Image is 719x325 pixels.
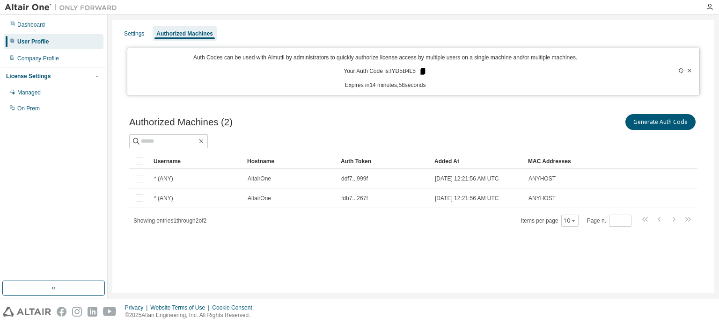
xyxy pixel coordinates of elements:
div: Dashboard [17,21,45,29]
span: Showing entries 1 through 2 of 2 [133,217,206,224]
span: Authorized Machines (2) [129,117,233,128]
div: Privacy [125,304,150,311]
span: AltairOne [248,175,271,182]
span: ddf7...999f [341,175,368,182]
span: AltairOne [248,195,271,202]
div: Added At [434,154,521,169]
div: User Profile [17,38,49,45]
span: ANYHOST [528,195,556,202]
span: fdb7...267f [341,195,368,202]
img: linkedin.svg [88,307,97,317]
span: Items per page [521,215,579,227]
div: License Settings [6,72,51,80]
div: Auth Token [341,154,427,169]
span: * (ANY) [154,195,173,202]
span: [DATE] 12:21:56 AM UTC [435,175,499,182]
button: Generate Auth Code [625,114,696,130]
img: facebook.svg [57,307,66,317]
img: Altair One [5,3,122,12]
div: On Prem [17,105,40,112]
img: youtube.svg [103,307,117,317]
img: instagram.svg [72,307,82,317]
p: Expires in 14 minutes, 58 seconds [133,81,638,89]
div: Cookie Consent [212,304,257,311]
span: [DATE] 12:21:56 AM UTC [435,195,499,202]
div: Company Profile [17,55,59,62]
p: Your Auth Code is: IYD5B4L5 [344,67,427,76]
button: 10 [564,217,576,224]
p: © 2025 Altair Engineering, Inc. All Rights Reserved. [125,311,258,319]
div: Username [154,154,240,169]
p: Auth Codes can be used with Almutil by administrators to quickly authorize license access by mult... [133,54,638,62]
span: ANYHOST [528,175,556,182]
div: Website Terms of Use [150,304,212,311]
span: Page n. [587,215,631,227]
div: Settings [124,30,144,37]
span: * (ANY) [154,175,173,182]
div: Hostname [247,154,333,169]
div: MAC Addresses [528,154,599,169]
img: altair_logo.svg [3,307,51,317]
div: Authorized Machines [156,30,213,37]
div: Managed [17,89,41,96]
